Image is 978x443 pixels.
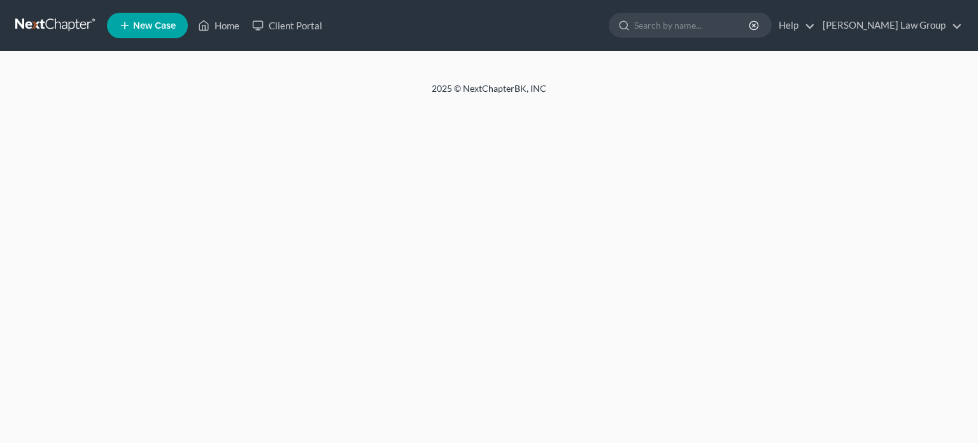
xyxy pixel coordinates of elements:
[816,14,962,37] a: [PERSON_NAME] Law Group
[772,14,815,37] a: Help
[192,14,246,37] a: Home
[126,82,852,105] div: 2025 © NextChapterBK, INC
[133,21,176,31] span: New Case
[246,14,329,37] a: Client Portal
[634,13,751,37] input: Search by name...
